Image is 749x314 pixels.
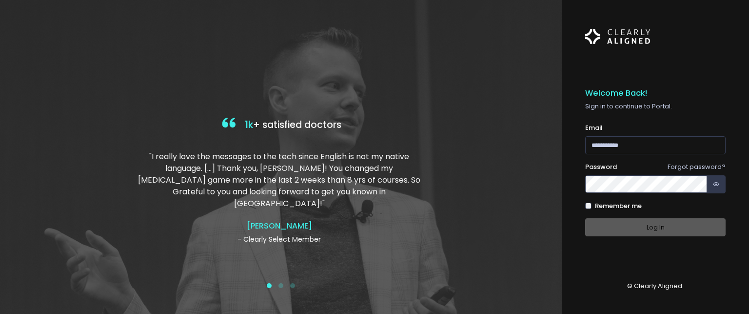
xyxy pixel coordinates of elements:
img: Logo Horizontal [585,23,650,50]
p: - Clearly Select Member [133,234,425,245]
p: © Clearly Aligned. [585,281,726,291]
span: 1k [245,118,253,131]
p: "I really love the messages to the tech since English is not my native language. […] Thank you, [... [133,151,425,209]
label: Remember me [595,201,642,211]
label: Email [585,123,603,133]
a: Forgot password? [668,162,726,171]
h5: Welcome Back! [585,88,726,98]
h4: [PERSON_NAME] [133,221,425,230]
label: Password [585,162,617,172]
p: Sign in to continue to Portal. [585,102,726,111]
h4: + satisfied doctors [133,115,429,135]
